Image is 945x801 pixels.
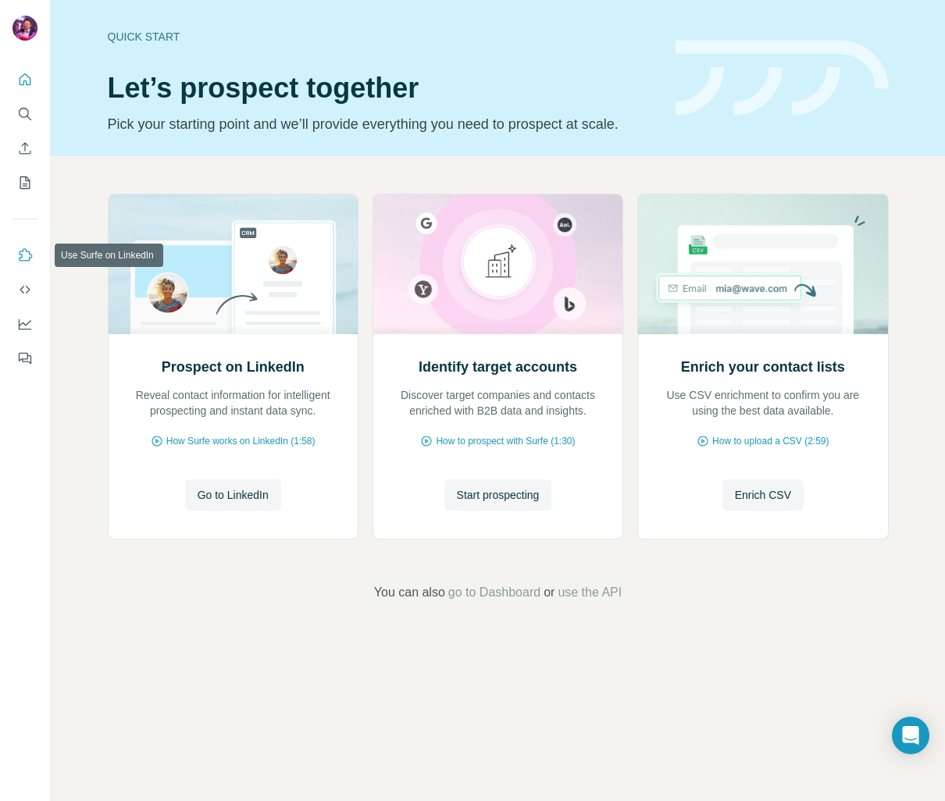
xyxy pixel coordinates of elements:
h2: Identify target accounts [419,356,577,378]
button: My lists [12,169,37,197]
span: Start prospecting [457,487,540,503]
p: Pick your starting point and we’ll provide everything you need to prospect at scale. [108,113,657,135]
span: Enrich CSV [735,487,791,503]
span: You can also [374,583,445,602]
button: Search [12,100,37,128]
p: Use CSV enrichment to confirm you are using the best data available. [654,387,872,418]
span: How to prospect with Surfe (1:30) [436,434,575,448]
p: Reveal contact information for intelligent prospecting and instant data sync. [124,387,342,418]
img: Identify target accounts [373,194,623,334]
button: Go to LinkedIn [185,479,281,511]
button: Start prospecting [444,479,552,511]
button: use the API [558,583,622,602]
span: or [544,583,555,602]
button: Dashboard [12,310,37,338]
span: How to upload a CSV (2:59) [712,434,829,448]
span: Go to LinkedIn [198,487,269,503]
button: go to Dashboard [448,583,540,602]
button: Use Surfe on LinkedIn [12,241,37,269]
span: How Surfe works on LinkedIn (1:58) [166,434,316,448]
button: Quick start [12,66,37,94]
img: banner [676,41,889,116]
button: Use Surfe API [12,276,37,304]
p: Discover target companies and contacts enriched with B2B data and insights. [389,387,607,418]
img: Prospect on LinkedIn [108,194,358,334]
h2: Prospect on LinkedIn [162,356,305,378]
h1: Let’s prospect together [108,73,657,104]
button: Enrich CSV [12,134,37,162]
div: Open Intercom Messenger [892,717,929,754]
button: Enrich CSV [722,479,804,511]
div: Quick start [108,29,657,44]
img: Enrich your contact lists [637,194,888,334]
h2: Enrich your contact lists [681,356,845,378]
button: Feedback [12,344,37,372]
img: Avatar [12,16,37,41]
